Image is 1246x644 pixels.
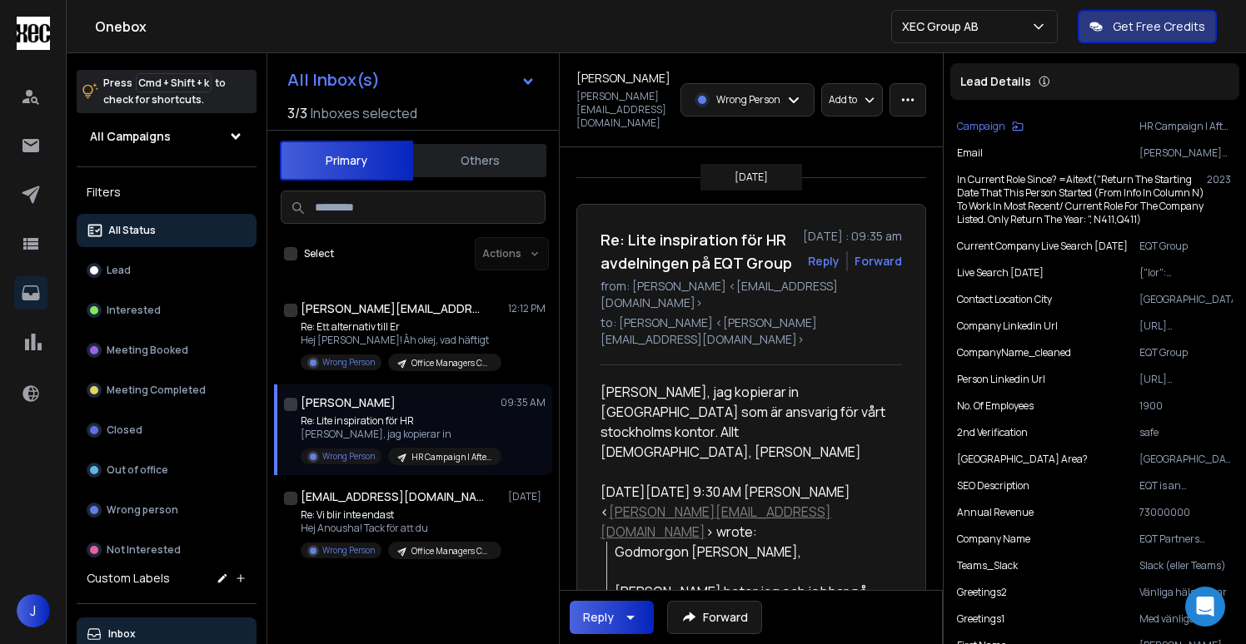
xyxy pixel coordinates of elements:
p: Wrong Person [322,450,375,463]
button: Out of office [77,453,257,487]
button: Reply [808,253,840,270]
button: All Campaigns [77,120,257,153]
p: Inbox [108,627,136,641]
p: Annual Revenue [957,506,1034,519]
p: 09:35 AM [501,396,546,409]
p: Company Name [957,533,1030,546]
p: [PERSON_NAME][EMAIL_ADDRESS][DOMAIN_NAME] [1139,146,1233,160]
p: Hej [PERSON_NAME]! Åh okej, vad häftigt [301,334,501,347]
div: Godmorgon [PERSON_NAME], [615,542,889,562]
button: All Status [77,214,257,247]
p: All Status [108,224,156,237]
p: Press to check for shortcuts. [103,75,226,108]
p: Office Managers Campaign | After Summer 2025 [411,545,491,557]
button: Interested [77,294,257,327]
p: Re: Vi blir inte endast [301,508,501,522]
p: companyName_cleaned [957,346,1071,359]
p: Email [957,146,983,160]
p: No. of Employees [957,399,1034,413]
p: [GEOGRAPHIC_DATA], [GEOGRAPHIC_DATA], [GEOGRAPHIC_DATA] [1139,453,1233,466]
p: Wrong Person [716,93,780,107]
p: to: [PERSON_NAME] <[PERSON_NAME][EMAIL_ADDRESS][DOMAIN_NAME]> [601,315,902,348]
p: [DATE] [735,171,768,184]
p: Not Interested [107,543,181,557]
p: HR Campaign | After Summer 2025 [411,451,491,463]
p: Wrong person [107,503,178,517]
p: Med vänliga hälsningar [1139,612,1233,626]
p: HR Campaign | After Summer 2025 [1139,120,1233,133]
div: Open Intercom Messenger [1185,587,1225,627]
p: [URL][DOMAIN_NAME] [1139,373,1233,386]
h1: [PERSON_NAME][EMAIL_ADDRESS][DOMAIN_NAME] [301,300,484,317]
span: 3 / 3 [287,103,307,123]
h3: Filters [77,181,257,204]
p: Meeting Booked [107,344,188,357]
p: [GEOGRAPHIC_DATA] Area? [957,453,1088,466]
p: Interested [107,304,161,317]
div: Forward [855,253,902,270]
button: Forward [667,601,762,634]
h1: [PERSON_NAME] [301,394,396,411]
p: [DATE] [508,490,546,503]
h3: Inboxes selected [311,103,417,123]
button: Others [413,142,546,179]
span: Cmd + Shift + k [136,73,212,92]
button: Meeting Completed [77,374,257,407]
p: Current Company Live Search [DATE] [957,240,1128,253]
p: Get Free Credits [1113,18,1205,35]
p: Re: Lite inspiration för HR [301,414,501,428]
p: Greetings1 [957,612,1004,626]
p: Out of office [107,463,168,477]
h1: [EMAIL_ADDRESS][DOMAIN_NAME] [301,488,484,505]
p: [URL][DOMAIN_NAME] [1139,320,1233,333]
p: [GEOGRAPHIC_DATA] [1139,293,1233,306]
p: Campaign [957,120,1005,133]
p: Closed [107,424,142,437]
button: Closed [77,414,257,447]
p: Contact Location City [957,293,1052,306]
p: Wrong Person [322,544,375,557]
p: Add to [829,93,857,107]
button: Lead [77,254,257,287]
p: In Current Role Since? =aitext("Return the starting Date that this person started (from info in c... [957,173,1207,226]
p: 2023 [1207,173,1233,226]
p: Lead [107,264,131,277]
p: Office Managers Campaign | After Summer 2025 [411,357,491,369]
p: 2nd Verification [957,426,1028,439]
p: SEO Description [957,479,1029,493]
p: Meeting Completed [107,384,206,397]
img: logo [17,17,50,50]
p: safe [1139,426,1233,439]
p: Live Search [DATE] [957,266,1044,280]
button: J [17,594,50,627]
p: Lead Details [960,73,1031,90]
button: Not Interested [77,533,257,567]
p: EQT Group [1139,240,1233,253]
p: Greetings2 [957,586,1007,599]
button: Wrong person [77,493,257,527]
p: {"lor": "ipsum://dol.sitametc.adi/el/sedd-eiusmodt-8i468778", "utlaboreet": "dolo-magnaali-3e1089... [1139,266,1233,280]
p: Slack (eller Teams) [1139,559,1233,572]
h1: All Inbox(s) [287,72,380,88]
h1: Onebox [95,17,891,37]
div: [PERSON_NAME], jag kopierar in [GEOGRAPHIC_DATA] som är ansvarig för vårt stockholms kontor. Allt... [601,382,889,462]
button: Get Free Credits [1078,10,1217,43]
button: Campaign [957,120,1024,133]
p: [PERSON_NAME][EMAIL_ADDRESS][DOMAIN_NAME] [576,90,670,130]
h1: [PERSON_NAME] [576,70,670,87]
p: 73000000 [1139,506,1233,519]
p: EQT Group [1139,346,1233,359]
p: Wrong Person [322,356,375,369]
p: Re: Ett alternativ till Er [301,320,501,334]
p: [DATE] : 09:35 am [803,228,902,245]
p: Company Linkedin Url [957,320,1058,333]
p: XEC Group AB [902,18,985,35]
p: EQT is an investment organization committed to creating value by finding good companies and helpi... [1139,479,1233,493]
p: Hej Anousha! Tack för att du [301,522,501,535]
div: Reply [583,609,614,626]
p: 1900 [1139,399,1233,413]
p: from: [PERSON_NAME] <[EMAIL_ADDRESS][DOMAIN_NAME]> [601,278,902,311]
h3: Custom Labels [87,570,170,587]
p: 12:12 PM [508,302,546,315]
